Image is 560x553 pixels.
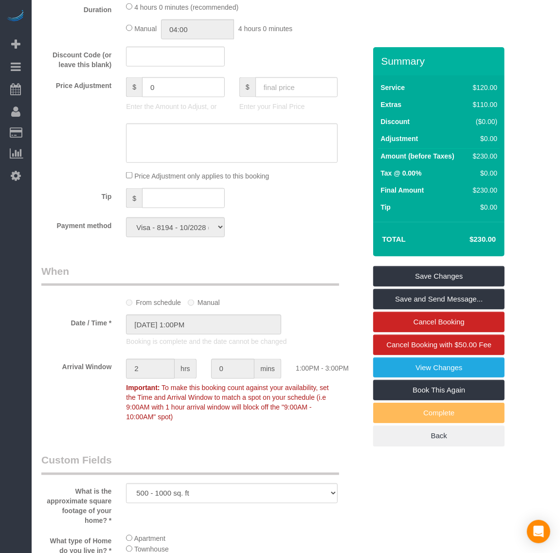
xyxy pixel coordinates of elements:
[34,47,119,70] label: Discount Code (or leave this blank)
[34,188,119,201] label: Tip
[134,25,157,33] span: Manual
[34,315,119,328] label: Date / Time *
[381,55,500,67] h3: Summary
[440,235,496,244] h4: $230.00
[126,315,281,335] input: MM/DD/YYYY HH:MM
[126,294,181,307] label: From schedule
[380,134,418,143] label: Adjustment
[239,77,255,97] span: $
[238,25,292,33] span: 4 hours 0 minutes
[254,359,281,379] span: mins
[469,185,497,195] div: $230.00
[380,168,421,178] label: Tax @ 0.00%
[380,185,424,195] label: Final Amount
[134,172,269,180] span: Price Adjustment only applies to this booking
[41,264,339,286] legend: When
[380,83,405,92] label: Service
[255,77,338,97] input: final price
[380,151,454,161] label: Amount (before Taxes)
[126,188,142,208] span: $
[373,289,505,309] a: Save and Send Message...
[469,117,497,126] div: ($0.00)
[34,217,119,231] label: Payment method
[380,100,401,109] label: Extras
[386,340,491,349] span: Cancel Booking with $50.00 Fee
[373,380,505,400] a: Book This Again
[469,151,497,161] div: $230.00
[41,453,339,475] legend: Custom Fields
[373,335,505,355] a: Cancel Booking with $50.00 Fee
[126,77,142,97] span: $
[134,3,238,11] span: 4 hours 0 minutes (recommended)
[6,10,25,23] img: Automaid Logo
[469,134,497,143] div: $0.00
[373,266,505,286] a: Save Changes
[126,300,132,306] input: From schedule
[126,337,338,347] p: Booking is complete and the date cannot be changed
[373,312,505,332] a: Cancel Booking
[469,202,497,212] div: $0.00
[527,520,550,543] div: Open Intercom Messenger
[34,483,119,526] label: What is the approximate square footage of your home? *
[188,294,220,307] label: Manual
[469,100,497,109] div: $110.00
[239,102,338,111] p: Enter your Final Price
[34,1,119,15] label: Duration
[126,384,329,421] span: To make this booking count against your availability, set the Time and Arrival Window to match a ...
[126,102,224,111] p: Enter the Amount to Adjust, or
[134,535,165,543] span: Apartment
[469,83,497,92] div: $120.00
[34,359,119,372] label: Arrival Window
[380,117,410,126] label: Discount
[380,202,391,212] label: Tip
[188,300,194,306] input: Manual
[34,77,119,90] label: Price Adjustment
[175,359,196,379] span: hrs
[469,168,497,178] div: $0.00
[373,426,505,446] a: Back
[373,357,505,378] a: View Changes
[382,235,406,243] strong: Total
[126,384,160,392] strong: Important:
[289,359,373,374] div: 1:00PM - 3:00PM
